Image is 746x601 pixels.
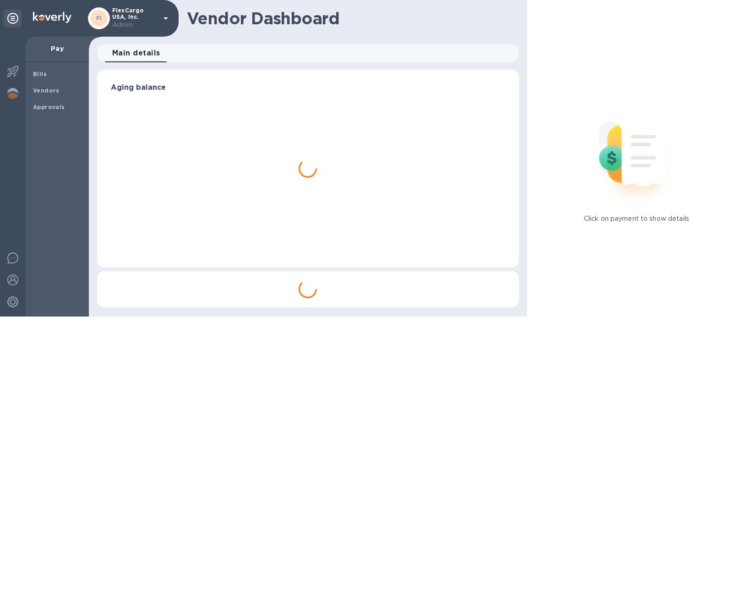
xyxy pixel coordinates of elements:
p: Click on payment to show details [584,214,689,224]
div: Unpin categories [4,9,22,27]
b: Approvals [33,104,65,110]
b: FI [96,15,102,22]
p: Pay [33,44,82,53]
p: Admin [112,20,158,30]
span: Main details [112,47,160,60]
b: Vendors [33,87,60,94]
h3: Aging balance [111,83,505,92]
b: Bills [33,71,47,77]
img: Logo [33,12,71,23]
h1: Vendor Dashboard [187,9,512,28]
p: FlexCargo USA, Inc. [112,7,158,30]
